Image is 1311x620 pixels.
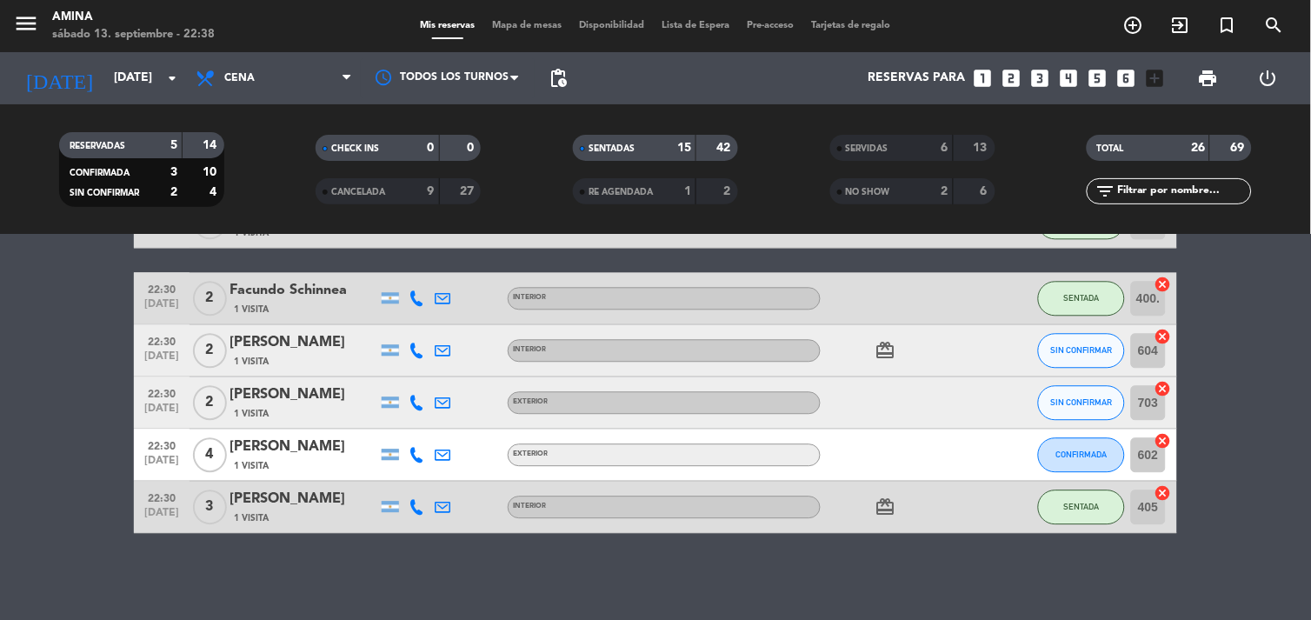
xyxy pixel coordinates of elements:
div: Facundo Schinnea [230,280,377,303]
strong: 9 [428,185,435,197]
span: [DATE] [140,351,183,371]
span: SENTADA [1064,503,1100,512]
span: NO SHOW [846,188,890,197]
span: [DATE] [140,508,183,528]
i: turned_in_not [1217,15,1238,36]
strong: 42 [716,142,734,154]
span: 2 [193,386,227,421]
span: pending_actions [548,68,569,89]
i: arrow_drop_down [162,68,183,89]
span: Mapa de mesas [484,21,571,30]
i: cancel [1155,433,1172,450]
span: SIN CONFIRMAR [1051,346,1113,356]
span: 1 Visita [234,512,269,526]
span: [DATE] [140,456,183,476]
button: menu [13,10,39,43]
span: RESERVADAS [70,142,125,150]
span: SIN CONFIRMAR [1051,398,1113,408]
i: looks_two [1001,67,1023,90]
span: Mis reservas [412,21,484,30]
strong: 1 [684,185,691,197]
span: 1 Visita [234,356,269,370]
span: 22:30 [140,488,183,508]
div: sábado 13. septiembre - 22:38 [52,26,215,43]
button: CONFIRMADA [1038,438,1125,473]
span: 1 Visita [234,460,269,474]
i: add_circle_outline [1123,15,1144,36]
strong: 0 [428,142,435,154]
span: SENTADA [1064,294,1100,303]
span: 2 [193,334,227,369]
strong: 69 [1231,142,1248,154]
div: LOG OUT [1238,52,1298,104]
span: [DATE] [140,403,183,423]
span: INTERIOR [513,503,546,510]
strong: 2 [170,186,177,198]
span: Disponibilidad [571,21,654,30]
span: EXTERIOR [513,399,548,406]
span: 22:30 [140,279,183,299]
button: SIN CONFIRMAR [1038,386,1125,421]
span: SERVIDAS [846,144,888,153]
strong: 10 [203,166,220,178]
span: SIN CONFIRMAR [70,189,139,197]
span: 2 [193,282,227,317]
strong: 27 [460,185,477,197]
button: SENTADA [1038,282,1125,317]
span: Pre-acceso [739,21,803,30]
span: INTERIOR [513,347,546,354]
i: cancel [1155,329,1172,346]
strong: 0 [467,142,477,154]
i: cancel [1155,381,1172,398]
strong: 2 [723,185,734,197]
i: looks_one [972,67,995,90]
span: EXTERIOR [513,451,548,458]
strong: 6 [981,185,991,197]
strong: 6 [942,142,948,154]
span: Reservas para [868,71,966,85]
span: 22:30 [140,383,183,403]
strong: 26 [1191,142,1205,154]
i: looks_5 [1087,67,1109,90]
strong: 4 [210,186,220,198]
i: menu [13,10,39,37]
span: 22:30 [140,331,183,351]
span: CONFIRMADA [70,169,130,177]
input: Filtrar por nombre... [1116,182,1251,201]
i: add_box [1144,67,1167,90]
i: looks_3 [1029,67,1052,90]
span: 4 [193,438,227,473]
span: 1 Visita [234,303,269,317]
i: card_giftcard [875,497,896,518]
i: cancel [1155,485,1172,503]
div: [PERSON_NAME] [230,437,377,459]
i: looks_4 [1058,67,1081,90]
strong: 2 [942,185,948,197]
i: search [1264,15,1285,36]
strong: 15 [677,142,691,154]
span: 1 Visita [234,227,269,241]
span: CHECK INS [331,144,379,153]
i: card_giftcard [875,341,896,362]
button: SENTADA [1038,490,1125,525]
span: Lista de Espera [654,21,739,30]
i: power_settings_new [1258,68,1279,89]
span: CANCELADA [331,188,385,197]
div: [PERSON_NAME] [230,384,377,407]
span: INTERIOR [513,295,546,302]
strong: 3 [170,166,177,178]
span: 1 Visita [234,408,269,422]
i: looks_6 [1115,67,1138,90]
span: CONFIRMADA [1056,450,1108,460]
strong: 5 [170,139,177,151]
i: cancel [1155,277,1172,294]
span: SENTADAS [589,144,635,153]
button: SIN CONFIRMAR [1038,334,1125,369]
strong: 13 [974,142,991,154]
span: TOTAL [1097,144,1124,153]
span: Cena [224,72,255,84]
span: Tarjetas de regalo [803,21,900,30]
div: [PERSON_NAME] [230,489,377,511]
div: [PERSON_NAME] [230,332,377,355]
i: exit_to_app [1170,15,1191,36]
